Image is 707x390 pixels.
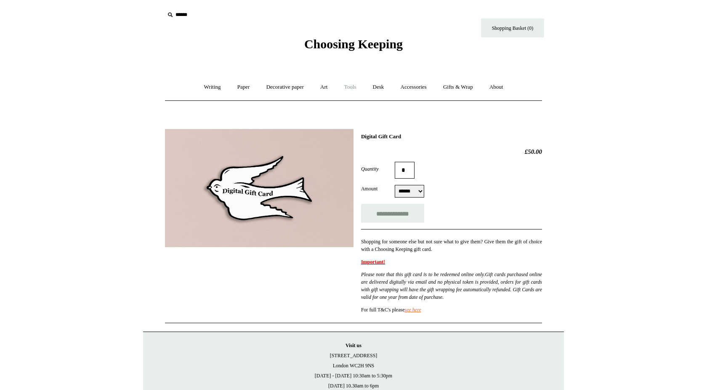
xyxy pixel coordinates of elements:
h2: £50.00 [361,148,542,155]
p: For full T&C's please [361,306,542,314]
a: Choosing Keeping [304,44,403,50]
strong: Visit us [346,343,361,348]
span: Choosing Keeping [304,37,403,51]
img: Digital Gift Card [165,129,353,247]
a: see here [405,307,421,313]
a: Writing [197,76,229,98]
p: Shopping for someone else but not sure what to give them? Give them the gift of choice with a Cho... [361,238,542,253]
a: Gifts & Wrap [436,76,481,98]
a: Shopping Basket (0) [481,18,544,37]
label: Quantity [361,165,395,173]
strong: Important! [361,259,385,265]
a: Desk [365,76,392,98]
label: Amount [361,185,395,192]
a: Tools [337,76,364,98]
a: Paper [230,76,258,98]
a: Accessories [393,76,434,98]
a: Decorative paper [259,76,311,98]
a: About [482,76,511,98]
em: Please note that this gift card is to be redeemed online only. Gift cards purchased online are de... [361,271,542,300]
a: Art [313,76,335,98]
h1: Digital Gift Card [361,133,542,140]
